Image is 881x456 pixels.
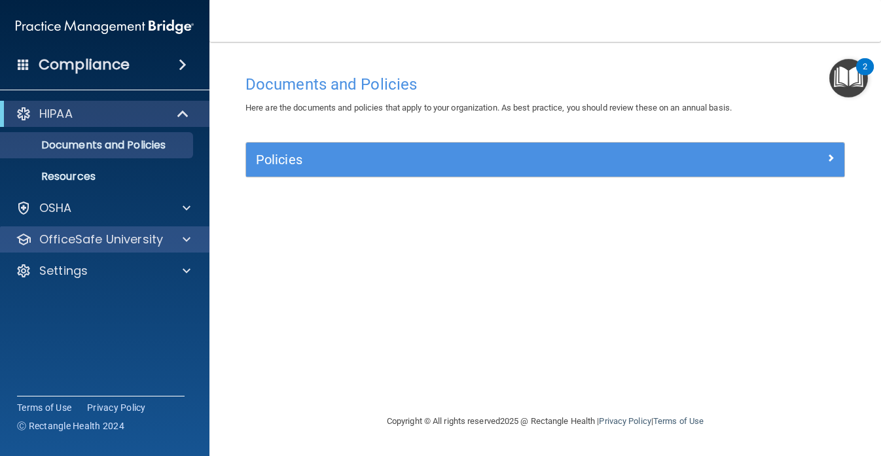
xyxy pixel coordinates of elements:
[17,401,71,414] a: Terms of Use
[16,263,190,279] a: Settings
[863,67,867,84] div: 2
[9,170,187,183] p: Resources
[256,149,835,170] a: Policies
[16,106,190,122] a: HIPAA
[9,139,187,152] p: Documents and Policies
[87,401,146,414] a: Privacy Policy
[256,152,685,167] h5: Policies
[829,59,868,97] button: Open Resource Center, 2 new notifications
[245,76,845,93] h4: Documents and Policies
[16,14,194,40] img: PMB logo
[653,416,704,426] a: Terms of Use
[655,363,865,415] iframe: Drift Widget Chat Controller
[17,419,124,432] span: Ⓒ Rectangle Health 2024
[39,56,130,74] h4: Compliance
[16,232,190,247] a: OfficeSafe University
[599,416,651,426] a: Privacy Policy
[39,200,72,216] p: OSHA
[16,200,190,216] a: OSHA
[39,263,88,279] p: Settings
[306,400,784,442] div: Copyright © All rights reserved 2025 @ Rectangle Health | |
[39,106,73,122] p: HIPAA
[245,103,732,113] span: Here are the documents and policies that apply to your organization. As best practice, you should...
[39,232,163,247] p: OfficeSafe University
